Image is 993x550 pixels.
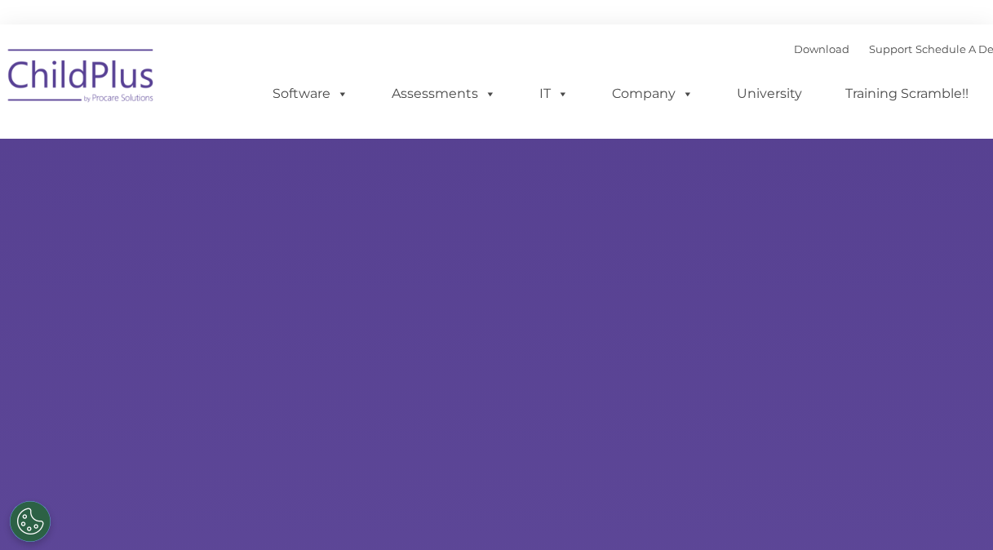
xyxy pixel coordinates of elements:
[869,42,912,55] a: Support
[523,78,585,110] a: IT
[720,78,818,110] a: University
[256,78,365,110] a: Software
[794,42,849,55] a: Download
[10,501,51,542] button: Cookies Settings
[596,78,710,110] a: Company
[829,78,985,110] a: Training Scramble!!
[375,78,512,110] a: Assessments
